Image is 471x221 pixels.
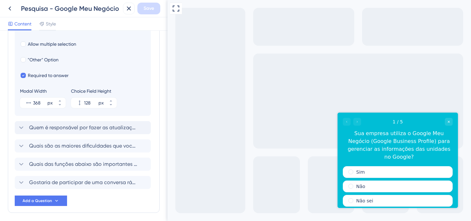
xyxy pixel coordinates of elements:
[15,196,67,206] button: Add a Question
[105,98,117,103] button: px
[33,99,46,107] input: px
[54,98,66,103] button: px
[47,99,53,107] div: px
[29,142,137,150] span: Quais são as maiores dificuldades que vocês enfrentam com o GMN?
[29,160,137,168] span: Quais das funções abaixo são importantes para você?
[29,124,137,132] span: Quem é responsável por fazer as atualizações das informações do GMN?
[23,198,52,203] span: Add a Question
[21,4,120,13] div: Pesquisa - Google Meu Negócio
[54,103,66,108] button: px
[29,179,137,186] span: Gostaria de participar de uma conversa rápida (30 min) para nos ajudar a entender melhor seus des...
[98,99,104,107] div: px
[137,3,160,14] button: Save
[170,113,290,208] iframe: UserGuiding Survey
[84,99,97,107] input: px
[46,20,56,28] span: Style
[28,40,76,48] span: Allow multiple selection
[144,5,154,12] span: Save
[105,103,117,108] button: px
[28,56,59,64] span: "Other" Option
[71,87,117,95] div: Choice Field Height
[14,20,31,28] span: Content
[20,87,66,95] div: Modal Width
[28,71,69,79] span: Required to answer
